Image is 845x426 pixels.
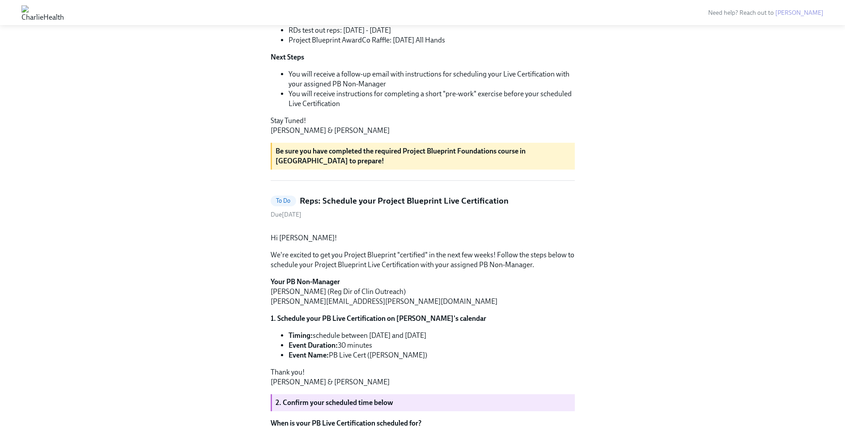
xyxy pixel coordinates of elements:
[289,351,329,359] strong: Event Name:
[271,116,575,136] p: Stay Tuned! [PERSON_NAME] & [PERSON_NAME]
[289,35,575,45] li: Project Blueprint AwardCo Raffle: [DATE] All Hands
[289,26,575,35] li: RDs test out reps: [DATE] - [DATE]
[271,277,340,286] strong: Your PB Non-Manager
[21,5,64,20] img: CharlieHealth
[271,250,575,270] p: We're excited to get you Project Blueprint "certified" in the next few weeks! Follow the steps be...
[775,9,824,17] a: [PERSON_NAME]
[289,341,575,350] li: 30 minutes
[271,53,304,61] strong: Next Steps
[289,341,338,349] strong: Event Duration:
[289,350,575,360] li: PB Live Cert ([PERSON_NAME])
[271,367,575,387] p: Thank you! [PERSON_NAME] & [PERSON_NAME]
[276,398,393,407] strong: 2. Confirm your scheduled time below
[289,89,575,109] li: You will receive instructions for completing a short "pre-work" exercise before your scheduled Li...
[271,197,296,204] span: To Do
[271,277,575,307] p: [PERSON_NAME] (Reg Dir of Clin Outreach) [PERSON_NAME][EMAIL_ADDRESS][PERSON_NAME][DOMAIN_NAME]
[708,9,824,17] span: Need help? Reach out to
[271,233,575,243] p: Hi [PERSON_NAME]!
[271,211,301,218] span: Wednesday, September 3rd 2025, 12:00 pm
[271,195,575,219] a: To DoReps: Schedule your Project Blueprint Live CertificationDue[DATE]
[289,331,313,340] strong: Timing:
[300,195,509,207] h5: Reps: Schedule your Project Blueprint Live Certification
[289,69,575,89] li: You will receive a follow-up email with instructions for scheduling your Live Certification with ...
[271,314,486,323] strong: 1. Schedule your PB Live Certification on [PERSON_NAME]'s calendar
[289,331,575,341] li: schedule between [DATE] and [DATE]
[276,147,526,165] strong: Be sure you have completed the required Project Blueprint Foundations course in [GEOGRAPHIC_DATA]...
